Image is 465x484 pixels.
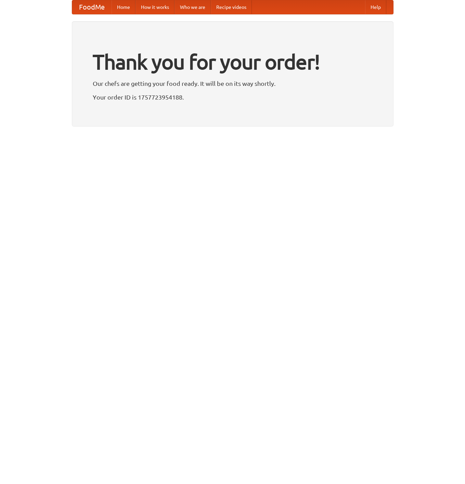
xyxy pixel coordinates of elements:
a: Recipe videos [211,0,252,14]
a: FoodMe [72,0,112,14]
a: How it works [135,0,175,14]
a: Home [112,0,135,14]
p: Your order ID is 1757723954188. [93,92,373,102]
a: Who we are [175,0,211,14]
p: Our chefs are getting your food ready. It will be on its way shortly. [93,78,373,89]
h1: Thank you for your order! [93,45,373,78]
a: Help [365,0,386,14]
